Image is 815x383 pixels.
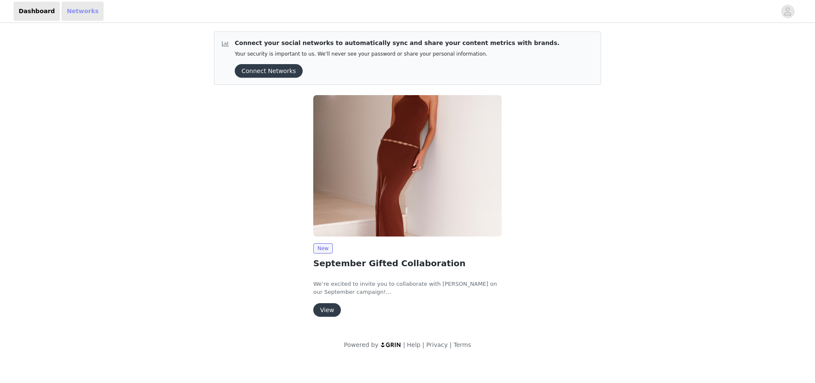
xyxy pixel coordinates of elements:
div: avatar [784,5,792,18]
a: View [313,307,341,313]
a: Help [407,341,421,348]
h2: September Gifted Collaboration [313,257,502,270]
span: New [313,243,333,253]
a: Networks [62,2,104,21]
p: Connect your social networks to automatically sync and share your content metrics with brands. [235,39,559,48]
a: Privacy [426,341,448,348]
span: Powered by [344,341,378,348]
img: logo [380,342,402,347]
span: | [403,341,405,348]
span: | [422,341,424,348]
button: Connect Networks [235,64,303,78]
button: View [313,303,341,317]
img: Peppermayo AUS [313,95,502,237]
p: Your security is important to us. We’ll never see your password or share your personal information. [235,51,559,57]
span: | [450,341,452,348]
a: Terms [453,341,471,348]
p: We’re excited to invite you to collaborate with [PERSON_NAME] on our September campaign! [313,280,502,296]
a: Dashboard [14,2,60,21]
